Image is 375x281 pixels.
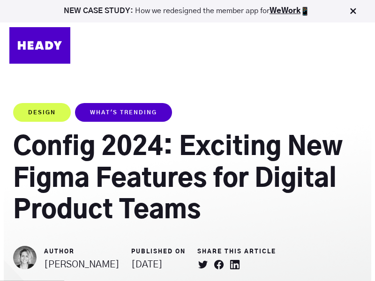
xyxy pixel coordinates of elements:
[13,135,343,223] span: Config 2024: Exciting New Figma Features for Digital Product Teams
[192,37,233,54] a: Products
[80,37,366,54] div: Navigation Menu
[328,37,365,54] a: Contact
[90,37,120,54] a: Home
[348,7,358,16] img: Close Bar
[120,37,147,54] a: Work
[131,246,186,258] small: Published On
[13,103,71,122] a: Design
[197,246,276,258] small: Share this article
[75,103,172,122] a: What's Trending
[258,37,289,54] a: About
[13,246,37,269] img: Melisa Anselmo
[147,37,187,54] a: Services
[131,260,163,269] strong: [DATE]
[44,246,120,258] small: Author
[233,37,258,54] a: Blog
[4,7,371,16] p: How we redesigned the member app for
[270,7,300,15] a: WeWork
[300,7,310,16] img: app emoji
[289,37,325,54] a: Careers
[64,7,135,15] strong: NEW CASE STUDY:
[9,27,70,64] img: Heady_Logo_Web-01 (1)
[44,260,120,269] strong: [PERSON_NAME]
